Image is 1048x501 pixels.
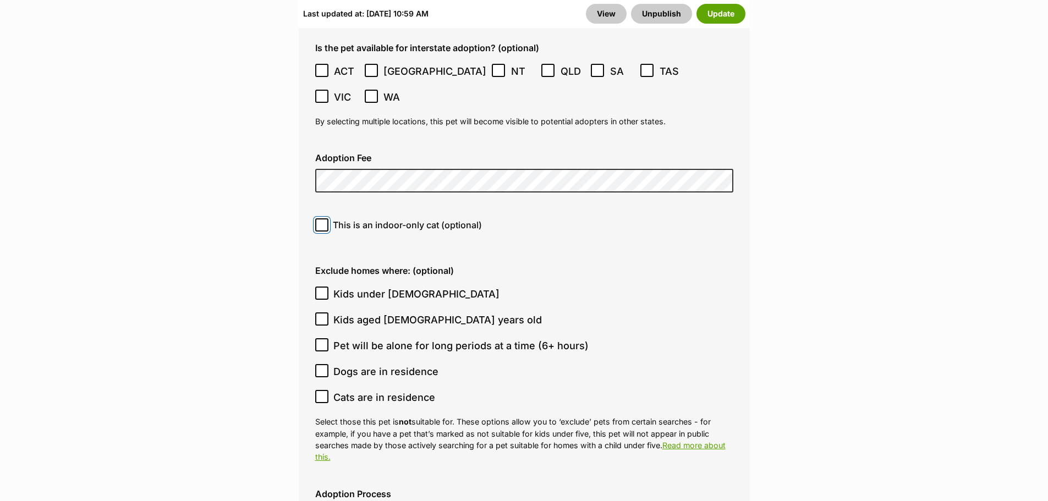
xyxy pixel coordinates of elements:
label: Adoption Fee [315,153,733,163]
label: Adoption Process [315,489,733,499]
span: Kids aged [DEMOGRAPHIC_DATA] years old [333,312,542,327]
button: Unpublish [631,4,692,24]
span: WA [383,90,408,104]
span: Pet will be alone for long periods at a time (6+ hours) [333,338,589,353]
span: [GEOGRAPHIC_DATA] [383,64,486,79]
span: ACT [334,64,359,79]
label: Is the pet available for interstate adoption? (optional) [315,43,733,53]
span: TAS [660,64,684,79]
div: Last updated at: [DATE] 10:59 AM [303,4,429,24]
a: View [586,4,627,24]
span: VIC [334,90,359,104]
span: Dogs are in residence [333,364,438,379]
label: Exclude homes where: (optional) [315,266,733,276]
button: Update [696,4,745,24]
span: SA [610,64,635,79]
p: Select those this pet is suitable for. These options allow you to ‘exclude’ pets from certain sea... [315,416,733,463]
span: NT [511,64,536,79]
span: This is an indoor-only cat (optional) [333,218,482,232]
span: QLD [561,64,585,79]
span: Cats are in residence [333,390,435,405]
strong: not [399,417,411,426]
p: By selecting multiple locations, this pet will become visible to potential adopters in other states. [315,115,733,127]
span: Kids under [DEMOGRAPHIC_DATA] [333,287,500,301]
